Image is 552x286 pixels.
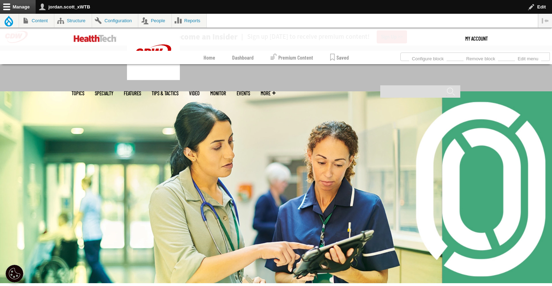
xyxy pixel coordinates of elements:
button: Vertical orientation [538,14,552,28]
button: Open Preferences [6,265,23,282]
a: People [138,14,171,28]
a: Premium Content [271,51,313,64]
a: Video [189,91,200,96]
a: My Account [465,28,488,49]
a: Events [237,91,250,96]
a: Home [204,51,215,64]
div: Cookie Settings [6,265,23,282]
a: Dashboard [232,51,254,64]
span: More [261,91,275,96]
img: Home [74,35,116,42]
a: Structure [54,14,92,28]
a: MonITor [210,91,226,96]
img: Home [127,28,180,80]
div: User menu [465,28,488,49]
span: Specialty [95,91,113,96]
a: CDW [127,74,180,82]
a: Configure block [409,54,447,62]
span: Topics [72,91,84,96]
a: Features [124,91,141,96]
a: Remove block [463,54,498,62]
a: Content [19,14,54,28]
a: Configuration [92,14,138,28]
a: Saved [330,51,349,64]
a: Reports [172,14,207,28]
a: Tips & Tactics [152,91,178,96]
a: Edit menu [515,54,541,62]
